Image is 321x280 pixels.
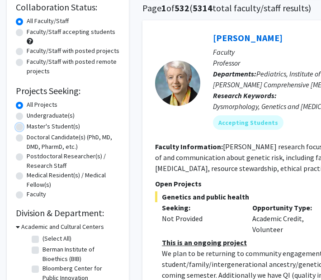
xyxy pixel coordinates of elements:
h3: Academic and Cultural Centers [21,222,104,232]
label: All Faculty/Staff [27,16,69,26]
b: Departments: [213,69,256,78]
label: Faculty [27,190,46,199]
h2: Division & Department: [16,208,120,218]
label: Berman Institute of Bioethics (BIB) [42,245,118,264]
label: All Projects [27,100,57,109]
b: Research Keywords: [213,91,277,100]
mat-chip: Accepting Students [213,115,283,130]
iframe: Chat [7,239,38,273]
span: 5314 [193,2,212,14]
label: Faculty/Staff with posted projects [27,46,119,56]
b: Faculty Information: [155,142,223,151]
div: Not Provided [162,213,239,224]
label: (Select All) [42,234,71,243]
a: [PERSON_NAME] [213,32,283,43]
span: 532 [175,2,189,14]
label: Faculty/Staff accepting students [27,27,115,37]
u: This is an ongoing project [162,238,247,247]
label: Medical Resident(s) / Medical Fellow(s) [27,171,120,190]
h2: Projects Seeking: [16,85,120,96]
label: Undergraduate(s) [27,111,75,120]
label: Master's Student(s) [27,122,80,131]
p: Seeking: [162,202,239,213]
h2: Collaboration Status: [16,2,120,13]
label: Doctoral Candidate(s) (PhD, MD, DMD, PharmD, etc.) [27,133,120,152]
span: 1 [161,2,166,14]
label: Faculty/Staff with posted remote projects [27,57,120,76]
label: Postdoctoral Researcher(s) / Research Staff [27,152,120,171]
